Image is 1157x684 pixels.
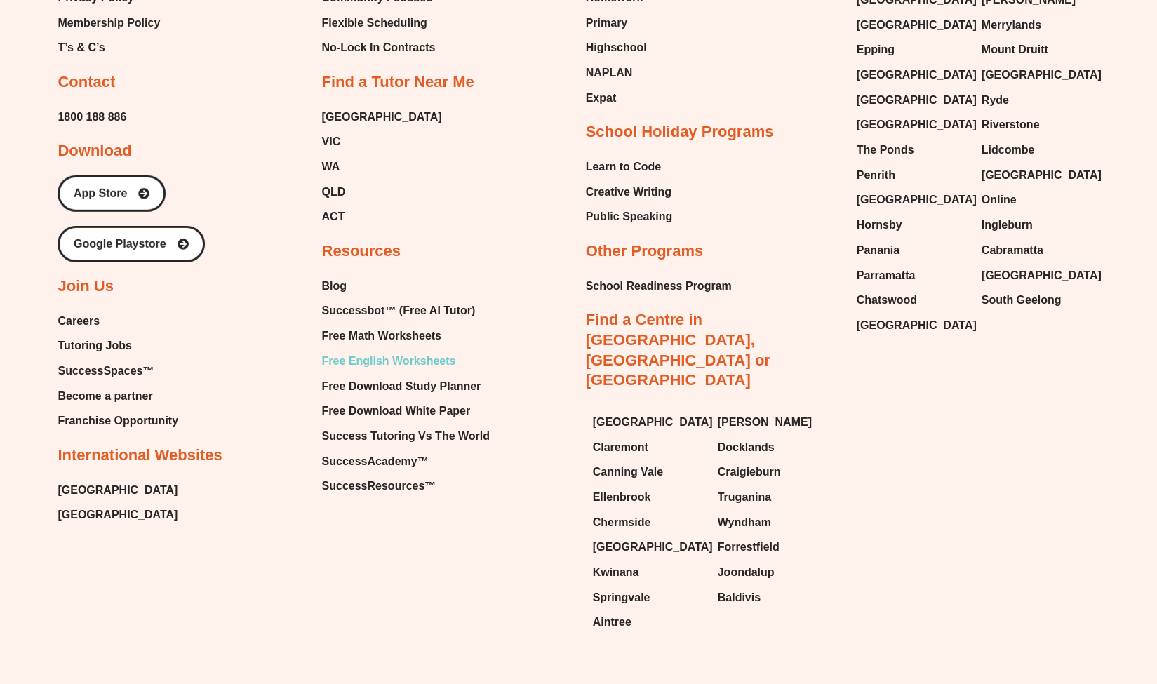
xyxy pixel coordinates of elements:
a: 1800 188 886 [58,107,126,128]
a: Careers [58,311,178,332]
span: Public Speaking [586,206,673,227]
span: Free Download Study Planner [321,376,481,397]
a: Springvale [593,587,704,608]
span: [GEOGRAPHIC_DATA] [857,114,977,135]
a: Cabramatta [982,240,1092,261]
a: South Geelong [982,290,1092,311]
span: Lidcombe [982,140,1035,161]
a: App Store [58,175,166,212]
span: Become a partner [58,386,152,407]
span: SuccessResources™ [321,476,436,497]
span: QLD [321,182,345,203]
a: [GEOGRAPHIC_DATA] [982,65,1092,86]
h2: Other Programs [586,241,704,262]
span: Successbot™ (Free AI Tutor) [321,300,475,321]
span: Mount Druitt [982,39,1048,60]
h2: Contact [58,72,115,93]
span: Forrestfield [718,537,780,558]
a: T’s & C’s [58,37,160,58]
a: Membership Policy [58,13,160,34]
span: Parramatta [857,265,916,286]
span: The Ponds [857,140,914,161]
a: Chatswood [857,290,968,311]
a: Mount Druitt [982,39,1092,60]
a: Lidcombe [982,140,1092,161]
span: School Readiness Program [586,276,732,297]
a: Franchise Opportunity [58,410,178,431]
a: The Ponds [857,140,968,161]
a: SuccessAcademy™ [321,451,489,472]
a: Aintree [593,612,704,633]
span: [GEOGRAPHIC_DATA] [857,15,977,36]
span: Truganina [718,487,771,508]
a: [GEOGRAPHIC_DATA] [857,65,968,86]
span: [GEOGRAPHIC_DATA] [982,265,1102,286]
a: Find a Centre in [GEOGRAPHIC_DATA], [GEOGRAPHIC_DATA] or [GEOGRAPHIC_DATA] [586,311,770,389]
a: Docklands [718,437,829,458]
span: [GEOGRAPHIC_DATA] [857,315,977,336]
span: Kwinana [593,562,639,583]
span: [GEOGRAPHIC_DATA] [857,189,977,210]
a: Primary [586,13,653,34]
span: Joondalup [718,562,775,583]
span: [GEOGRAPHIC_DATA] [593,537,713,558]
a: [GEOGRAPHIC_DATA] [857,189,968,210]
span: WA [321,156,340,177]
span: Flexible Scheduling [321,13,427,34]
span: [GEOGRAPHIC_DATA] [982,165,1102,186]
a: Expat [586,88,653,109]
span: Highschool [586,37,647,58]
a: Free Download White Paper [321,401,489,422]
a: Online [982,189,1092,210]
a: SuccessSpaces™ [58,361,178,382]
a: Become a partner [58,386,178,407]
iframe: Chat Widget [923,525,1157,684]
a: Ryde [982,90,1092,111]
h2: Download [58,141,131,161]
span: Creative Writing [586,182,671,203]
span: SuccessAcademy™ [321,451,428,472]
a: Ellenbrook [593,487,704,508]
a: [GEOGRAPHIC_DATA] [982,165,1092,186]
a: Parramatta [857,265,968,286]
span: Claremont [593,437,648,458]
span: NAPLAN [586,62,633,83]
a: Merrylands [982,15,1092,36]
span: Cabramatta [982,240,1043,261]
a: Flexible Scheduling [321,13,441,34]
a: [GEOGRAPHIC_DATA] [321,107,441,128]
h2: School Holiday Programs [586,122,774,142]
span: Ryde [982,90,1009,111]
span: Docklands [718,437,775,458]
span: [PERSON_NAME] [718,412,812,433]
a: WA [321,156,441,177]
span: Expat [586,88,617,109]
span: Blog [321,276,347,297]
span: T’s & C’s [58,37,105,58]
a: Ingleburn [982,215,1092,236]
a: No-Lock In Contracts [321,37,441,58]
a: Canning Vale [593,462,704,483]
span: App Store [74,188,127,199]
a: Creative Writing [586,182,673,203]
span: ACT [321,206,345,227]
a: Free English Worksheets [321,351,489,372]
span: Canning Vale [593,462,663,483]
a: Joondalup [718,562,829,583]
a: Baldivis [718,587,829,608]
a: Epping [857,39,968,60]
a: QLD [321,182,441,203]
span: Baldivis [718,587,761,608]
h2: Resources [321,241,401,262]
a: Kwinana [593,562,704,583]
h2: International Websites [58,445,222,466]
a: Wyndham [718,512,829,533]
a: [GEOGRAPHIC_DATA] [857,90,968,111]
span: Wyndham [718,512,771,533]
span: Craigieburn [718,462,781,483]
span: [GEOGRAPHIC_DATA] [58,504,178,525]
